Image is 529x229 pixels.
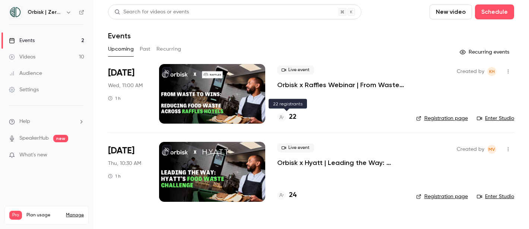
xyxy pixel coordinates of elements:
[475,4,514,19] button: Schedule
[108,82,143,89] span: Wed, 11:00 AM
[156,43,181,55] button: Recurring
[9,86,39,93] div: Settings
[9,37,35,44] div: Events
[488,145,495,154] span: MV
[487,67,496,76] span: Kristie Habraken
[9,70,42,77] div: Audience
[108,142,147,201] div: Oct 16 Thu, 10:30 AM (Europe/Amsterdam)
[28,9,63,16] h6: Orbisk | Zero Food Waste
[19,151,47,159] span: What's new
[66,212,84,218] a: Manage
[487,145,496,154] span: Mariniki Vasileiou
[477,115,514,122] a: Enter Studio
[108,31,131,40] h1: Events
[277,190,297,200] a: 24
[108,43,134,55] button: Upcoming
[277,143,314,152] span: Live event
[456,46,514,58] button: Recurring events
[140,43,151,55] button: Past
[289,190,297,200] h4: 24
[277,112,297,122] a: 22
[9,53,35,61] div: Videos
[108,145,134,157] span: [DATE]
[108,160,141,167] span: Thu, 10:30 AM
[457,145,484,154] span: Created by
[26,212,61,218] span: Plan usage
[75,152,84,159] iframe: Noticeable Trigger
[9,6,21,18] img: Orbisk | Zero Food Waste
[277,66,314,74] span: Live event
[19,134,49,142] a: SpeakerHub
[457,67,484,76] span: Created by
[53,135,68,142] span: new
[477,193,514,200] a: Enter Studio
[9,118,84,125] li: help-dropdown-opener
[289,112,297,122] h4: 22
[416,193,468,200] a: Registration page
[9,211,22,220] span: Pro
[430,4,472,19] button: New video
[108,173,121,179] div: 1 h
[416,115,468,122] a: Registration page
[489,67,495,76] span: KH
[108,95,121,101] div: 1 h
[114,8,189,16] div: Search for videos or events
[19,118,30,125] span: Help
[108,67,134,79] span: [DATE]
[277,80,404,89] a: Orbisk x Raffles Webinar | From Waste to Wins: Reducing Food Waste Across Raffles Hotels
[277,158,404,167] a: Orbisk x Hyatt | Leading the Way: Hyatt’s Food Waste Challenge
[108,64,147,124] div: Oct 15 Wed, 11:00 AM (Europe/Amsterdam)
